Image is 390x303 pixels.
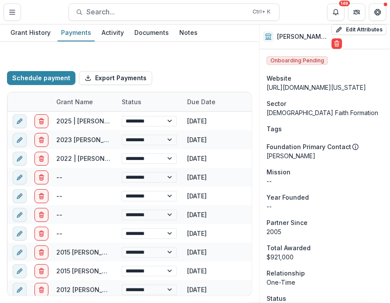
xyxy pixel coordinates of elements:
[267,56,328,65] span: Onboarding Pending
[267,202,383,211] p: --
[116,92,182,111] div: Status
[131,26,172,39] div: Documents
[13,283,27,297] button: edit
[182,205,247,224] div: [DATE]
[13,227,27,241] button: edit
[34,264,48,278] button: delete
[247,112,313,130] div: $25,000.00
[247,243,313,262] div: $3,500.00
[182,149,247,168] div: [DATE]
[267,74,291,83] span: Website
[247,187,313,205] div: $11,500.00
[34,283,48,297] button: delete
[267,124,282,133] span: Tags
[13,170,27,184] button: edit
[267,84,366,91] a: [URL][DOMAIN_NAME][US_STATE]
[13,133,27,147] button: edit
[56,191,62,201] div: --
[34,170,48,184] button: delete
[51,92,116,111] div: Grant Name
[267,227,383,236] p: 2005
[247,97,309,106] div: Payment Amount
[116,97,147,106] div: Status
[56,229,62,238] div: --
[369,3,387,21] button: Get Help
[131,24,172,41] a: Documents
[13,189,27,203] button: edit
[98,24,127,41] a: Activity
[247,224,313,243] div: $10,000.00
[267,252,383,262] div: $921,000
[267,243,311,252] span: Total Awarded
[182,168,247,187] div: [DATE]
[13,245,27,259] button: edit
[267,142,351,151] p: Foundation Primary Contact
[327,3,345,21] button: Notifications
[34,227,48,241] button: delete
[247,205,313,224] div: $11,500.00
[247,262,313,280] div: $3,500.00
[182,112,247,130] div: [DATE]
[98,26,127,39] div: Activity
[182,187,247,205] div: [DATE]
[267,294,286,303] span: Status
[251,7,272,17] div: Ctrl + K
[7,24,54,41] a: Grant History
[247,168,313,187] div: $26,000.00
[13,264,27,278] button: edit
[86,8,247,16] span: Search...
[182,224,247,243] div: [DATE]
[176,26,201,39] div: Notes
[267,99,286,108] span: Sector
[247,92,313,111] div: Payment Amount
[34,208,48,222] button: delete
[348,3,366,21] button: Partners
[58,26,95,39] div: Payments
[182,243,247,262] div: [DATE]
[267,278,383,287] p: One-Time
[34,133,48,147] button: delete
[34,245,48,259] button: delete
[182,130,247,149] div: [DATE]
[267,108,383,117] p: [DEMOGRAPHIC_DATA] Faith Formation
[34,152,48,166] button: delete
[13,114,27,128] button: edit
[56,249,211,256] a: 2015 [PERSON_NAME][US_STATE] Association: #2/2
[7,26,54,39] div: Grant History
[3,3,21,21] button: Toggle Menu
[182,280,247,299] div: [DATE]
[247,280,313,299] div: $100,000.00
[182,262,247,280] div: [DATE]
[13,152,27,166] button: edit
[51,97,98,106] div: Grant Name
[267,151,383,160] p: [PERSON_NAME]
[56,210,62,219] div: --
[176,24,201,41] a: Notes
[267,269,305,278] span: Relationship
[56,117,357,125] a: 2025 | [PERSON_NAME][US_STATE] Activating [DEMOGRAPHIC_DATA] in [GEOGRAPHIC_DATA] Project
[79,71,152,85] button: Export Payments
[182,92,247,111] div: Due Date
[56,267,245,275] a: 2015 [PERSON_NAME][US_STATE] Association: 500 copies #1/2
[267,167,291,177] span: Mission
[267,177,383,186] p: --
[58,24,95,41] a: Payments
[267,218,308,227] span: Partner Since
[247,149,313,168] div: $15,000.00
[34,114,48,128] button: delete
[56,286,218,293] a: 2012 [PERSON_NAME][US_STATE] Association #3 of 3
[56,173,62,182] div: --
[13,208,27,222] button: edit
[68,3,280,21] button: Search...
[182,97,221,106] div: Due Date
[56,155,256,162] a: 2022 | [PERSON_NAME][GEOGRAPHIC_DATA][US_STATE] Direct Ask
[247,130,313,149] div: $25,000.00
[7,71,75,85] button: Schedule payment
[339,0,350,7] div: 149
[267,193,309,202] span: Year Founded
[332,38,342,49] button: Delete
